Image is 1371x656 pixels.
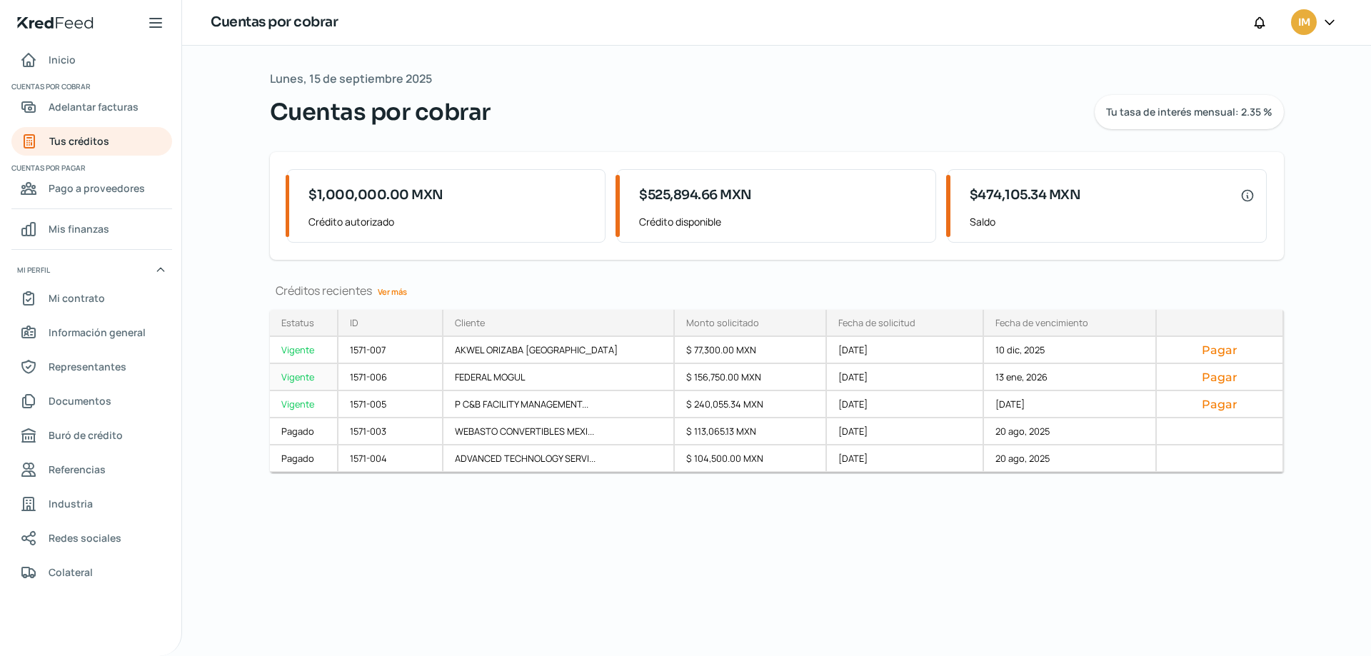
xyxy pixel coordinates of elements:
[675,445,828,473] div: $ 104,500.00 MXN
[49,220,109,238] span: Mis finanzas
[49,358,126,375] span: Representantes
[11,174,172,203] a: Pago a proveedores
[995,316,1088,329] div: Fecha de vencimiento
[270,445,338,473] a: Pagado
[49,529,121,547] span: Redes sociales
[49,460,106,478] span: Referencias
[443,391,675,418] div: P C&B FACILITY MANAGEMENT...
[338,364,444,391] div: 1571-006
[49,179,145,197] span: Pago a proveedores
[827,445,984,473] div: [DATE]
[838,316,915,329] div: Fecha de solicitud
[984,364,1157,391] div: 13 ene, 2026
[270,337,338,364] a: Vigente
[11,93,172,121] a: Adelantar facturas
[984,445,1157,473] div: 20 ago, 2025
[49,323,146,341] span: Información general
[970,186,1081,205] span: $474,105.34 MXN
[11,455,172,484] a: Referencias
[11,318,172,347] a: Información general
[49,98,139,116] span: Adelantar facturas
[1298,14,1310,31] span: IM
[49,132,109,150] span: Tus créditos
[11,46,172,74] a: Inicio
[270,364,338,391] a: Vigente
[338,445,444,473] div: 1571-004
[11,353,172,381] a: Representantes
[443,418,675,445] div: WEBASTO CONVERTIBLES MEXI...
[675,364,828,391] div: $ 156,750.00 MXN
[281,316,314,329] div: Estatus
[49,392,111,410] span: Documentos
[11,80,170,93] span: Cuentas por cobrar
[308,186,443,205] span: $1,000,000.00 MXN
[827,391,984,418] div: [DATE]
[270,95,491,129] span: Cuentas por cobrar
[639,186,752,205] span: $525,894.66 MXN
[49,495,93,513] span: Industria
[443,445,675,473] div: ADVANCED TECHNOLOGY SERVI...
[1168,343,1271,357] button: Pagar
[372,281,413,303] a: Ver más
[270,69,432,89] span: Lunes, 15 de septiembre 2025
[11,215,172,243] a: Mis finanzas
[11,558,172,587] a: Colateral
[455,316,485,329] div: Cliente
[270,391,338,418] a: Vigente
[49,51,76,69] span: Inicio
[675,391,828,418] div: $ 240,055.34 MXN
[443,337,675,364] div: AKWEL ORIZABA [GEOGRAPHIC_DATA]
[11,524,172,552] a: Redes sociales
[443,364,675,391] div: FEDERAL MOGUL
[827,337,984,364] div: [DATE]
[984,418,1157,445] div: 20 ago, 2025
[11,127,172,156] a: Tus créditos
[675,337,828,364] div: $ 77,300.00 MXN
[49,563,93,581] span: Colateral
[350,316,358,329] div: ID
[827,364,984,391] div: [DATE]
[11,421,172,450] a: Buró de crédito
[1168,397,1271,411] button: Pagar
[639,213,924,231] span: Crédito disponible
[11,284,172,313] a: Mi contrato
[1106,107,1272,117] span: Tu tasa de interés mensual: 2.35 %
[1168,370,1271,384] button: Pagar
[338,391,444,418] div: 1571-005
[338,337,444,364] div: 1571-007
[11,161,170,174] span: Cuentas por pagar
[11,490,172,518] a: Industria
[49,426,123,444] span: Buró de crédito
[270,418,338,445] a: Pagado
[17,263,50,276] span: Mi perfil
[11,387,172,415] a: Documentos
[270,283,1284,298] div: Créditos recientes
[984,337,1157,364] div: 10 dic, 2025
[308,213,593,231] span: Crédito autorizado
[686,316,759,329] div: Monto solicitado
[338,418,444,445] div: 1571-003
[675,418,828,445] div: $ 113,065.13 MXN
[984,391,1157,418] div: [DATE]
[211,12,338,33] h1: Cuentas por cobrar
[49,289,105,307] span: Mi contrato
[970,213,1255,231] span: Saldo
[827,418,984,445] div: [DATE]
